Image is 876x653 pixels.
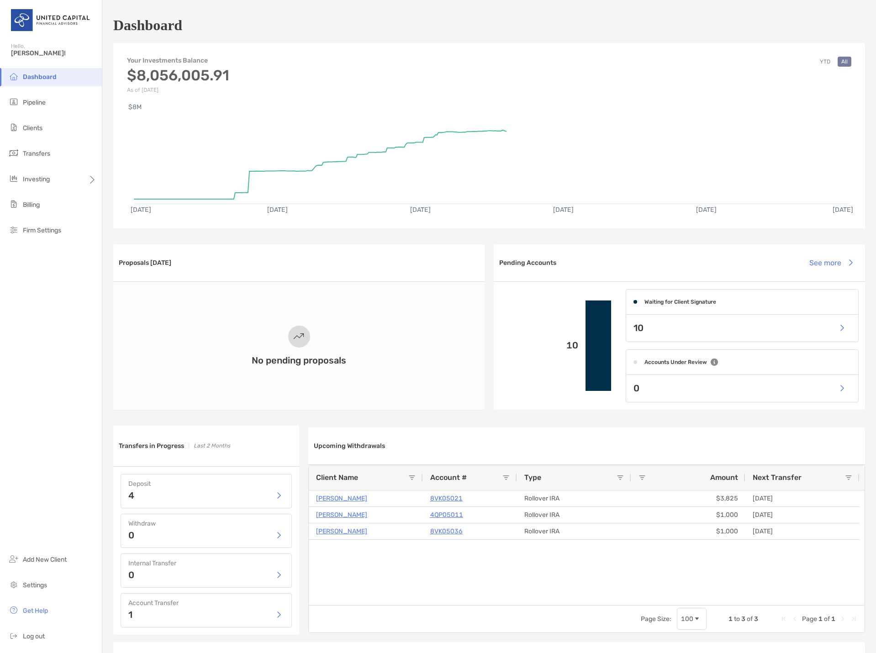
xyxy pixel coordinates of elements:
span: of [824,615,830,623]
img: investing icon [8,173,19,184]
span: Get Help [23,607,48,615]
h1: Dashboard [113,17,182,34]
span: Amount [710,473,738,482]
button: All [838,57,851,67]
img: billing icon [8,199,19,210]
h3: Upcoming Withdrawals [314,442,385,450]
div: Previous Page [791,615,798,622]
div: $3,825 [631,490,745,506]
p: 1 [128,610,132,619]
text: $8M [128,103,142,111]
img: United Capital Logo [11,4,91,37]
div: $1,000 [631,507,745,523]
p: 0 [128,531,134,540]
span: Account # [430,473,467,482]
text: [DATE] [833,206,853,214]
div: Page Size: [641,615,671,623]
text: [DATE] [553,206,574,214]
span: 1 [818,615,823,623]
img: settings icon [8,579,19,590]
p: 0 [128,570,134,579]
img: dashboard icon [8,71,19,82]
span: Page [802,615,817,623]
a: [PERSON_NAME] [316,493,367,504]
span: 1 [831,615,835,623]
div: Rollover IRA [517,507,631,523]
div: [DATE] [745,523,860,539]
text: [DATE] [267,206,288,214]
a: 4QP05011 [430,509,463,521]
div: Last Page [850,615,857,622]
span: Add New Client [23,556,67,563]
h4: Accounts Under Review [644,359,707,365]
span: to [734,615,740,623]
span: Dashboard [23,73,57,81]
span: of [747,615,753,623]
p: 0 [633,383,639,394]
div: [DATE] [745,507,860,523]
img: firm-settings icon [8,224,19,235]
span: 1 [728,615,733,623]
text: [DATE] [410,206,431,214]
span: Investing [23,175,50,183]
h4: Internal Transfer [128,559,284,567]
img: get-help icon [8,605,19,616]
h4: Account Transfer [128,599,284,607]
h3: $8,056,005.91 [127,67,229,84]
div: Rollover IRA [517,490,631,506]
img: transfers icon [8,147,19,158]
p: 4 [128,491,134,500]
div: Rollover IRA [517,523,631,539]
img: add_new_client icon [8,553,19,564]
h4: Deposit [128,480,284,488]
span: Client Name [316,473,358,482]
p: 10 [501,340,578,351]
div: [DATE] [745,490,860,506]
div: First Page [780,615,787,622]
span: 3 [754,615,758,623]
p: Last 2 Months [194,440,230,452]
a: [PERSON_NAME] [316,526,367,537]
h3: Proposals [DATE] [119,259,171,267]
span: Firm Settings [23,226,61,234]
span: [PERSON_NAME]! [11,49,96,57]
h3: No pending proposals [252,355,346,366]
h4: Your Investments Balance [127,57,229,64]
h4: Waiting for Client Signature [644,299,716,305]
span: Settings [23,581,47,589]
text: [DATE] [696,206,717,214]
span: Type [524,473,541,482]
p: 10 [633,322,644,334]
a: [PERSON_NAME] [316,509,367,521]
span: Next Transfer [753,473,802,482]
a: 8VK05021 [430,493,463,504]
text: [DATE] [131,206,151,214]
span: Billing [23,201,40,209]
div: Page Size [677,608,707,630]
img: clients icon [8,122,19,133]
button: See more [802,253,860,273]
img: pipeline icon [8,96,19,107]
div: $1,000 [631,523,745,539]
span: Clients [23,124,42,132]
p: As of [DATE] [127,87,229,93]
h3: Transfers in Progress [119,442,184,450]
img: logout icon [8,630,19,641]
a: 8VK05036 [430,526,463,537]
h3: Pending Accounts [499,259,556,267]
h4: Withdraw [128,520,284,527]
span: 3 [741,615,745,623]
div: 100 [681,615,693,623]
span: Transfers [23,150,50,158]
button: YTD [816,57,834,67]
span: Pipeline [23,99,46,106]
span: Log out [23,632,45,640]
div: Next Page [839,615,846,622]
